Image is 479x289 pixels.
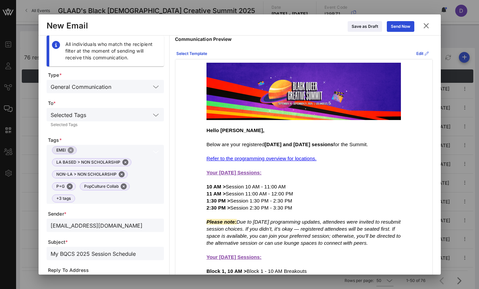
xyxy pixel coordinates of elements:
input: Subject [51,249,160,258]
p: Below are your registered for the Summit. [206,141,401,148]
div: Selected Tags [51,123,160,127]
div: Select Template [176,50,207,57]
span: Reply To Address [48,267,164,274]
div: Save as Draft [352,23,378,30]
strong: 1:30 PM > [206,198,230,204]
button: Send Now [387,21,414,32]
strong: 10 AM > [206,184,226,189]
div: New Email [47,21,88,31]
p: Session 11:00 AM - 12:00 PM [206,190,401,197]
button: Close [122,159,128,165]
a: Refer to the programming overview for locations. [206,156,316,161]
div: Edit [416,50,429,57]
strong: 11 AM > [206,191,226,196]
span: EMEI [56,147,72,154]
span: +3 tags [56,195,71,202]
button: Close [121,183,127,189]
span: Sender [48,211,164,217]
span: Subject [48,239,164,245]
button: Select Template [172,48,211,59]
em: Due to [DATE] programming updates, attendees were invited to resubmit session choices. If you did... [206,219,401,246]
button: Close [119,171,125,177]
div: All individuals who match the recipient filter at the moment of sending will receive this communi... [65,41,159,61]
strong: Hello [PERSON_NAME], [206,127,264,133]
span: Type [48,72,164,78]
p: Block 1 - 10 AM Breakouts [206,268,401,275]
span: To [48,100,164,107]
div: General Communication [51,84,111,90]
strong: [DATE] and [DATE] sessions [264,141,333,147]
button: Edit [412,48,433,59]
span: LA BASED > NON SCHOLARSHIP [56,159,127,166]
button: Close [68,147,74,153]
div: Send Now [391,23,410,30]
p: Session 2:30 PM - 3:30 PM [206,204,401,211]
p: Session 1:30 PM - 2:30 PM [206,197,401,204]
input: From [51,221,160,230]
strong: Your [DATE] Sessions: [206,170,261,175]
strong: Please note: [206,219,237,225]
span: Tags [48,137,164,143]
span: NON-LA > NON SCHOLARSHIP [56,171,123,178]
strong: 2:30 PM > [206,205,230,211]
span: P+G [56,183,71,190]
div: General Communication [47,80,164,93]
div: Selected Tags [47,108,164,121]
button: Save as Draft [348,21,382,32]
p: Communication Preview [175,36,433,43]
div: Selected Tags [51,112,86,118]
strong: Block 1, 10 AM > [206,268,247,274]
strong: Your [DATE] Sessions: [206,254,261,260]
span: PopCulture Collab [84,183,125,190]
button: Close [67,183,73,189]
p: Session 10 AM - 11:00 AM [206,183,401,190]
